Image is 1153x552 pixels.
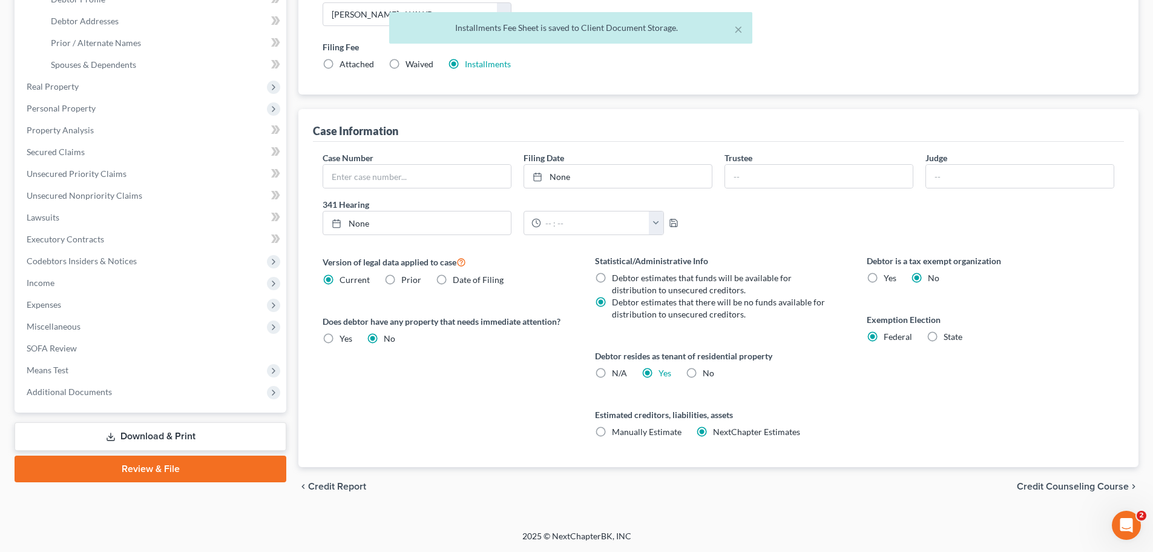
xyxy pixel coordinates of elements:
label: 341 Hearing [317,198,718,211]
span: Yes [884,273,896,283]
a: Executory Contracts [17,228,286,250]
span: Means Test [27,365,68,375]
label: Exemption Election [867,313,1114,326]
span: SOFA Review [27,343,77,353]
a: Unsecured Priority Claims [17,163,286,185]
span: Secured Claims [27,147,85,157]
span: No [384,333,395,344]
iframe: Intercom live chat [1112,511,1141,540]
span: Waived [406,59,433,69]
span: No [703,368,714,378]
label: Debtor is a tax exempt organization [867,254,1114,267]
span: Property Analysis [27,125,94,135]
a: Installments [465,59,511,69]
div: Installments Fee Sheet is saved to Client Document Storage. [399,22,743,34]
span: Federal [884,331,912,342]
a: Review & File [15,456,286,482]
a: Secured Claims [17,141,286,163]
label: Does debtor have any property that needs immediate attention? [323,315,570,328]
a: None [323,211,511,234]
div: Case Information [313,124,398,138]
span: Personal Property [27,103,96,113]
span: Yes [340,333,352,344]
button: chevron_left Credit Report [298,482,366,491]
a: Unsecured Nonpriority Claims [17,185,286,207]
button: Credit Counseling Course chevron_right [1017,482,1138,491]
i: chevron_left [298,482,308,491]
span: Real Property [27,81,79,91]
input: -- [725,165,913,188]
span: Date of Filing [453,274,504,285]
span: Miscellaneous [27,321,80,331]
button: × [734,22,743,36]
label: Filing Date [524,151,564,164]
input: -- : -- [541,211,649,234]
span: Prior [401,274,421,285]
span: Unsecured Nonpriority Claims [27,190,142,201]
span: Debtor estimates that there will be no funds available for distribution to unsecured creditors. [612,297,825,319]
div: 2025 © NextChapterBK, INC [232,530,922,552]
label: Case Number [323,151,373,164]
a: None [524,165,712,188]
a: Property Analysis [17,119,286,141]
span: NextChapter Estimates [713,427,800,437]
label: Trustee [724,151,752,164]
span: Additional Documents [27,387,112,397]
a: Yes [659,368,671,378]
span: Manually Estimate [612,427,682,437]
a: SOFA Review [17,338,286,359]
label: Judge [925,151,947,164]
span: Current [340,274,370,285]
span: Spouses & Dependents [51,59,136,70]
label: Statistical/Administrative Info [595,254,843,267]
span: Codebtors Insiders & Notices [27,256,137,266]
span: Credit Report [308,482,366,491]
input: Enter case number... [323,165,511,188]
label: Debtor resides as tenant of residential property [595,350,843,362]
a: Spouses & Dependents [41,54,286,76]
a: Lawsuits [17,207,286,228]
a: Download & Print [15,422,286,451]
span: Income [27,278,54,288]
span: Unsecured Priority Claims [27,168,126,179]
a: Debtor Addresses [41,10,286,32]
span: Expenses [27,299,61,310]
input: -- [926,165,1114,188]
label: Estimated creditors, liabilities, assets [595,408,843,421]
label: Version of legal data applied to case [323,254,570,269]
span: No [928,273,939,283]
span: N/A [612,368,627,378]
i: chevron_right [1129,482,1138,491]
span: 2 [1137,511,1146,520]
span: Lawsuits [27,212,59,222]
span: Executory Contracts [27,234,104,244]
span: Attached [340,59,374,69]
span: Debtor estimates that funds will be available for distribution to unsecured creditors. [612,273,792,295]
span: State [944,331,962,342]
span: Credit Counseling Course [1017,482,1129,491]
